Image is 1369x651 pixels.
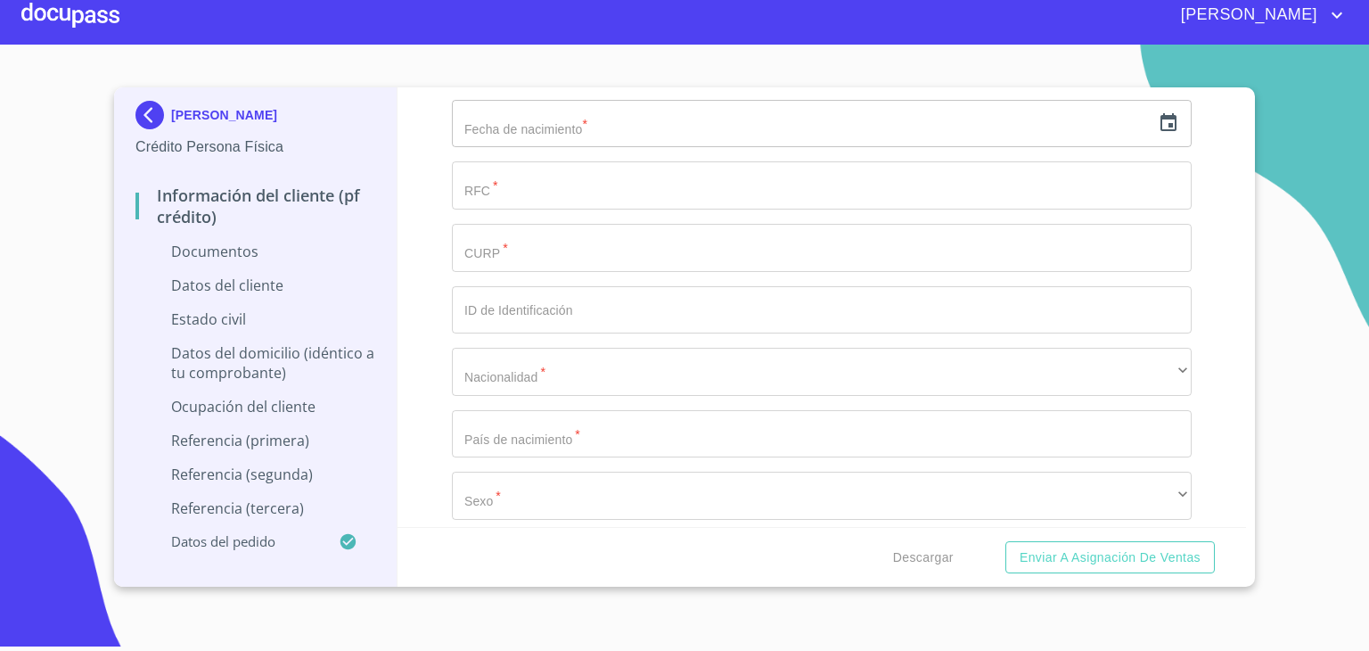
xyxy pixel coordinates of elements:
[135,465,375,484] p: Referencia (segunda)
[1005,541,1215,574] button: Enviar a Asignación de Ventas
[135,309,375,329] p: Estado Civil
[135,431,375,450] p: Referencia (primera)
[135,242,375,261] p: Documentos
[135,499,375,518] p: Referencia (tercera)
[135,185,375,227] p: Información del cliente (PF crédito)
[135,276,375,295] p: Datos del cliente
[135,136,375,158] p: Crédito Persona Física
[135,343,375,383] p: Datos del domicilio (idéntico a tu comprobante)
[1020,547,1201,569] span: Enviar a Asignación de Ventas
[1168,1,1348,29] button: account of current user
[135,101,171,129] img: Docupass spot blue
[135,101,375,136] div: [PERSON_NAME]
[135,397,375,416] p: Ocupación del Cliente
[452,472,1192,520] div: ​
[893,547,954,569] span: Descargar
[1168,1,1326,29] span: [PERSON_NAME]
[886,541,961,574] button: Descargar
[452,348,1192,396] div: ​
[135,532,339,550] p: Datos del pedido
[171,108,277,122] p: [PERSON_NAME]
